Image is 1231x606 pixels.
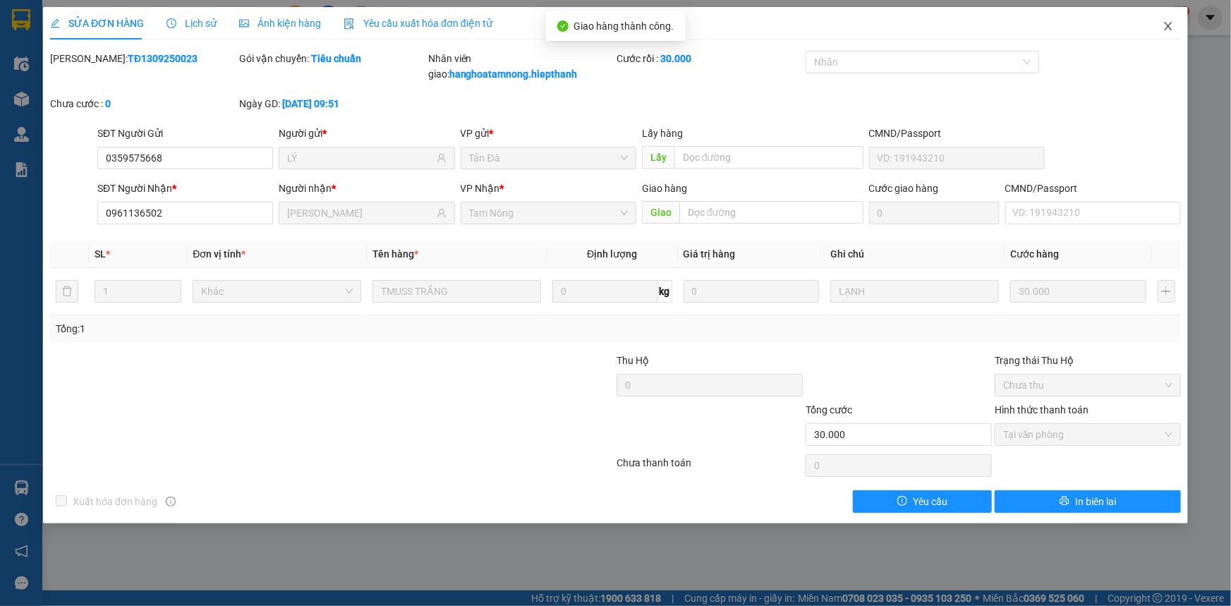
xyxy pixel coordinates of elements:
[869,183,939,194] label: Cước giao hàng
[201,281,353,302] span: Khác
[684,280,820,303] input: 0
[1010,248,1059,260] span: Cước hàng
[679,201,863,224] input: Dọc đường
[128,53,198,64] b: TĐ1309250023
[574,20,674,32] span: Giao hàng thành công.
[1158,280,1175,303] button: plus
[1163,20,1174,32] span: close
[1005,181,1181,196] div: CMND/Passport
[372,248,418,260] span: Tên hàng
[287,205,433,221] input: Tên người nhận
[461,183,500,194] span: VP Nhận
[660,53,691,64] b: 30.000
[995,404,1089,416] label: Hình thức thanh toán
[279,181,454,196] div: Người nhận
[1075,494,1116,509] span: In biên lai
[344,18,492,29] span: Yêu cầu xuất hóa đơn điện tử
[50,18,60,28] span: edit
[642,183,687,194] span: Giao hàng
[617,51,803,66] div: Cước rồi :
[50,51,236,66] div: [PERSON_NAME]:
[587,248,637,260] span: Định lượng
[869,202,1000,224] input: Cước giao hàng
[897,496,907,507] span: exclamation-circle
[1010,280,1146,303] input: 0
[642,146,674,169] span: Lấy
[282,98,339,109] b: [DATE] 09:51
[658,280,672,303] span: kg
[437,153,447,163] span: user
[557,20,569,32] span: check-circle
[1148,7,1188,47] button: Close
[166,18,176,28] span: clock-circle
[869,126,1045,141] div: CMND/Passport
[239,18,249,28] span: picture
[97,126,273,141] div: SĐT Người Gửi
[166,497,176,507] span: info-circle
[1003,424,1172,445] span: Tại văn phòng
[995,353,1181,368] div: Trạng thái Thu Hộ
[311,53,361,64] b: Tiêu chuẩn
[166,18,217,29] span: Lịch sử
[56,280,78,303] button: delete
[449,68,578,80] b: hanghoatamnong.hiepthanh
[806,404,852,416] span: Tổng cước
[437,208,447,218] span: user
[1003,375,1172,396] span: Chưa thu
[617,355,649,366] span: Thu Hộ
[239,18,321,29] span: Ảnh kiện hàng
[674,146,863,169] input: Dọc đường
[287,150,433,166] input: Tên người gửi
[616,455,805,480] div: Chưa thanh toán
[825,241,1005,268] th: Ghi chú
[97,181,273,196] div: SĐT Người Nhận
[67,494,163,509] span: Xuất hóa đơn hàng
[461,126,636,141] div: VP gửi
[239,96,425,111] div: Ngày GD:
[684,248,736,260] span: Giá trị hàng
[372,280,541,303] input: VD: Bàn, Ghế
[642,128,683,139] span: Lấy hàng
[193,248,245,260] span: Đơn vị tính
[853,490,992,513] button: exclamation-circleYêu cầu
[995,490,1181,513] button: printerIn biên lai
[428,51,614,82] div: Nhân viên giao:
[105,98,111,109] b: 0
[95,248,106,260] span: SL
[469,202,628,224] span: Tam Nông
[869,147,1045,169] input: VD: 191943210
[50,96,236,111] div: Chưa cước :
[469,147,628,169] span: Tản Đà
[913,494,947,509] span: Yêu cầu
[1060,496,1069,507] span: printer
[239,51,425,66] div: Gói vận chuyển:
[279,126,454,141] div: Người gửi
[830,280,999,303] input: Ghi Chú
[642,201,679,224] span: Giao
[344,18,355,30] img: icon
[50,18,144,29] span: SỬA ĐƠN HÀNG
[56,321,475,337] div: Tổng: 1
